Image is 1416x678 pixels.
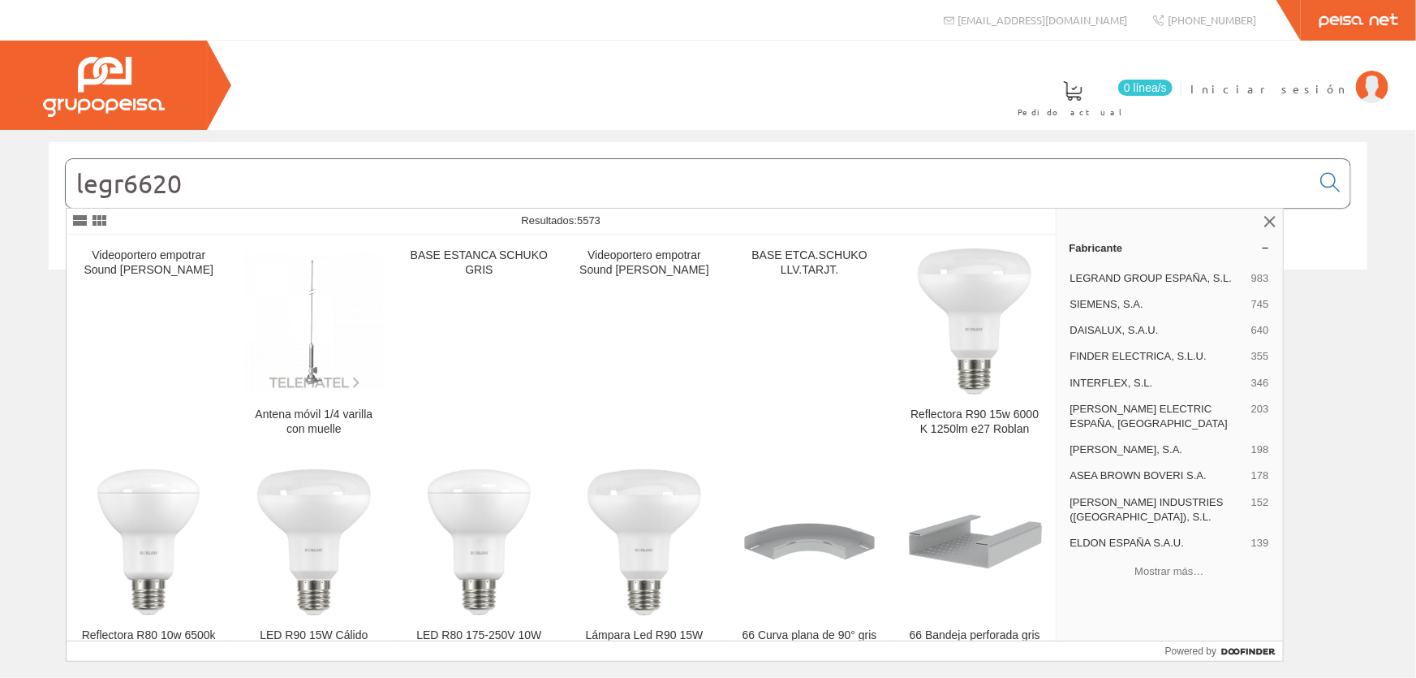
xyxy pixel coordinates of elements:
[1018,104,1128,120] span: Pedido actual
[1070,495,1245,525] span: [PERSON_NAME] INDUSTRIES ([GEOGRAPHIC_DATA]), S.L.
[245,253,384,391] img: Antena móvil 1/4 varilla con muelle
[521,214,600,227] span: Resultados:
[577,214,600,227] span: 5573
[893,235,1057,456] a: Reflectora R90 15w 6000 K 1250lm e27 Roblan Reflectora R90 15w 6000 K 1250lm e27 Roblan
[80,248,218,278] div: Videoportero empotrar Sound [PERSON_NAME]
[80,628,218,672] div: Reflectora R80 10w 6500k 820lm e27 [GEOGRAPHIC_DATA]
[257,469,371,615] img: LED R90 15W Cálido 3000K E27 1220lm 220-240V
[1070,536,1245,551] span: ELDON ESPAÑA S.A.U.
[918,248,1031,395] img: Reflectora R90 15w 6000 K 1250lm e27 Roblan
[232,235,397,456] a: Antena móvil 1/4 varilla con muelle Antena móvil 1/4 varilla con muelle
[397,235,562,456] a: BASE ESTANCA SCHUKO GRIS
[97,469,200,615] img: Reflectora R80 10w 6500k 820lm e27 Roblan
[43,57,165,117] img: Grupo Peisa
[67,235,231,456] a: Videoportero empotrar Sound [PERSON_NAME]
[906,473,1044,612] img: 66 Bandeja perforada gris RAL7035 100x400 U23X
[410,248,549,278] div: BASE ESTANCA SCHUKO GRIS
[245,628,384,672] div: LED R90 15W Cálido 3000K E27 1220lm 220-240V
[740,473,879,612] img: 66 Curva plana de 90° gris RAL7035 60X200 U23X
[1063,558,1276,585] button: Mostrar más…
[1165,641,1283,661] a: Powered by
[1070,297,1245,312] span: SIEMENS, S.A.
[1251,297,1269,312] span: 745
[1251,402,1269,431] span: 203
[587,469,701,615] img: Lámpara Led R90 15W 4000K E27 1240lm Roblan
[1057,235,1283,261] a: Fabricante
[575,248,714,278] div: Videoportero empotrar Sound [PERSON_NAME]
[740,628,879,658] div: 66 Curva plana de 90° gris RAL7035 60X200 U23X
[1070,376,1245,391] span: INTERFLEX, S.L.
[1070,323,1245,338] span: DAISALUX, S.A.U.
[562,235,727,456] a: Videoportero empotrar Sound [PERSON_NAME]
[575,628,714,658] div: Lámpara Led R90 15W 4000K E27 1240lm Roblan
[1070,469,1245,483] span: ASEA BROWN BOVERI S.A.
[410,628,549,672] div: LED R80 175-250V 10W 810lm 120° 4100K E27 PF>0.9
[66,159,1311,208] input: Buscar...
[1118,80,1173,96] span: 0 línea/s
[1251,271,1269,286] span: 983
[1251,536,1269,551] span: 139
[1190,67,1388,83] a: Iniciar sesión
[1251,323,1269,338] span: 640
[1190,80,1348,97] span: Iniciar sesión
[1251,443,1269,457] span: 198
[1168,13,1256,27] span: [PHONE_NUMBER]
[906,628,1044,658] div: 66 Bandeja perforada gris RAL7035 100x400 U23X
[1070,349,1245,364] span: FINDER ELECTRICA, S.L.U.
[49,290,1367,304] div: © Grupo Peisa
[958,13,1128,27] span: [EMAIL_ADDRESS][DOMAIN_NAME]
[1251,376,1269,391] span: 346
[1070,443,1245,457] span: [PERSON_NAME], S.A.
[727,235,892,456] a: BASE ETCA.SCHUKO LLV.TARJT.
[1165,644,1216,659] span: Powered by
[906,408,1044,437] div: Reflectora R90 15w 6000 K 1250lm e27 Roblan
[1070,271,1245,286] span: LEGRAND GROUP ESPAÑA, S.L.
[1251,349,1269,364] span: 355
[740,248,879,278] div: BASE ETCA.SCHUKO LLV.TARJT.
[1251,495,1269,525] span: 152
[245,408,384,437] div: Antena móvil 1/4 varilla con muelle
[428,469,530,615] img: LED R80 175-250V 10W 810lm 120° 4100K E27 PF>0.9
[1251,469,1269,483] span: 178
[1070,402,1245,431] span: [PERSON_NAME] ELECTRIC ESPAÑA, [GEOGRAPHIC_DATA]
